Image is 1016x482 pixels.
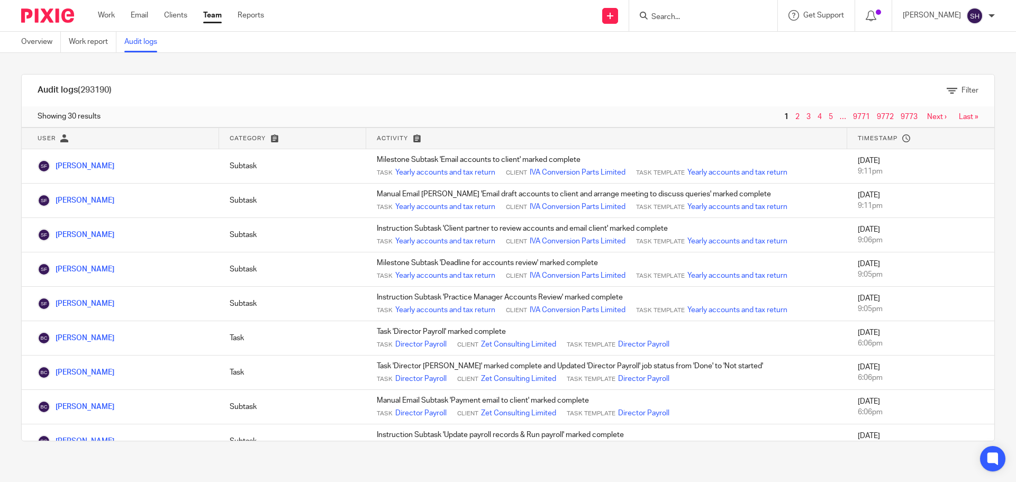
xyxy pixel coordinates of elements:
a: Director Payroll [395,339,447,350]
a: Overview [21,32,61,52]
a: Next › [927,113,947,121]
a: Last » [959,113,978,121]
div: 6:06pm [858,407,984,417]
img: Sarah Fox [38,263,50,276]
a: Reports [238,10,264,21]
a: Yearly accounts and tax return [395,305,495,315]
a: 5 [829,113,833,121]
div: 9:06pm [858,235,984,245]
img: Becky Cole [38,332,50,344]
span: Activity [377,135,408,141]
div: 6:06pm [858,372,984,383]
td: Milestone Subtask 'Deadline for accounts review' marked complete [366,252,847,287]
img: Becky Cole [38,401,50,413]
a: [PERSON_NAME] [38,438,114,445]
td: [DATE] [847,390,994,424]
td: Manual Email Subtask 'Payment email to client' marked complete [366,390,847,424]
td: Instruction Subtask 'Client partner to review accounts and email client' marked complete [366,218,847,252]
a: 2 [795,113,800,121]
span: Task [377,203,393,212]
span: Filter [961,87,978,94]
td: Manual Email [PERSON_NAME] 'Email draft accounts to client and arrange meeting to discuss queries... [366,184,847,218]
td: [DATE] [847,321,994,356]
p: [PERSON_NAME] [903,10,961,21]
span: … [837,111,849,123]
span: User [38,135,56,141]
a: Director Payroll [618,374,669,384]
td: Task [219,321,366,356]
span: Task [377,375,393,384]
img: Becky Cole [38,366,50,379]
a: [PERSON_NAME] [38,300,114,307]
div: 9:05pm [858,269,984,280]
span: Task Template [636,272,685,280]
a: [PERSON_NAME] [38,231,114,239]
a: Clients [164,10,187,21]
td: Instruction Subtask 'Update payroll records & Run payroll' marked complete [366,424,847,459]
a: Yearly accounts and tax return [395,270,495,281]
div: 6:06pm [858,338,984,349]
a: Zet Consulting Limited [481,339,556,350]
img: Sarah Fox [38,229,50,241]
input: Search [650,13,746,22]
img: svg%3E [966,7,983,24]
img: Sarah Fox [38,160,50,172]
a: IVA Conversion Parts Limited [530,167,625,178]
a: Yearly accounts and tax return [395,167,495,178]
a: 9772 [877,113,894,121]
span: Task [377,272,393,280]
span: Task [377,238,393,246]
div: 9:11pm [858,166,984,177]
td: Subtask [219,149,366,184]
a: [PERSON_NAME] [38,403,114,411]
img: Sarah Fox [38,297,50,310]
span: Category [230,135,266,141]
span: Client [506,203,527,212]
span: Showing 30 results [38,111,101,122]
img: Sarah Fox [38,194,50,207]
a: 3 [806,113,811,121]
a: IVA Conversion Parts Limited [530,270,625,281]
a: Yearly accounts and tax return [395,236,495,247]
span: Task [377,306,393,315]
span: Task Template [567,341,615,349]
a: Yearly accounts and tax return [687,236,787,247]
span: Client [457,341,478,349]
td: Task 'Director [PERSON_NAME]' marked complete and Updated 'Director Payroll' job status from 'Don... [366,356,847,390]
td: [DATE] [847,218,994,252]
span: Task Template [636,203,685,212]
span: Client [506,306,527,315]
span: Timestamp [858,135,897,141]
a: Director Payroll [395,374,447,384]
a: Zet Consulting Limited [481,374,556,384]
td: Subtask [219,287,366,321]
a: Yearly accounts and tax return [687,202,787,212]
span: Task Template [567,375,615,384]
a: Zet Consulting Limited [481,408,556,419]
td: [DATE] [847,252,994,287]
a: [PERSON_NAME] [38,162,114,170]
td: Subtask [219,218,366,252]
a: Director Payroll [395,408,447,419]
span: Task [377,341,393,349]
a: [PERSON_NAME] [38,197,114,204]
a: IVA Conversion Parts Limited [530,305,625,315]
td: [DATE] [847,184,994,218]
a: Team [203,10,222,21]
a: Audit logs [124,32,165,52]
span: Client [506,169,527,177]
a: Work report [69,32,116,52]
a: 9771 [853,113,870,121]
td: [DATE] [847,424,994,459]
td: Subtask [219,424,366,459]
span: Get Support [803,12,844,19]
span: Client [457,375,478,384]
span: Task Template [636,169,685,177]
a: Yearly accounts and tax return [687,305,787,315]
td: Task 'Director Payroll' marked complete [366,321,847,356]
span: 1 [782,111,791,123]
div: 9:05pm [858,304,984,314]
img: Pixie [21,8,74,23]
span: Task Template [636,238,685,246]
a: Email [131,10,148,21]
